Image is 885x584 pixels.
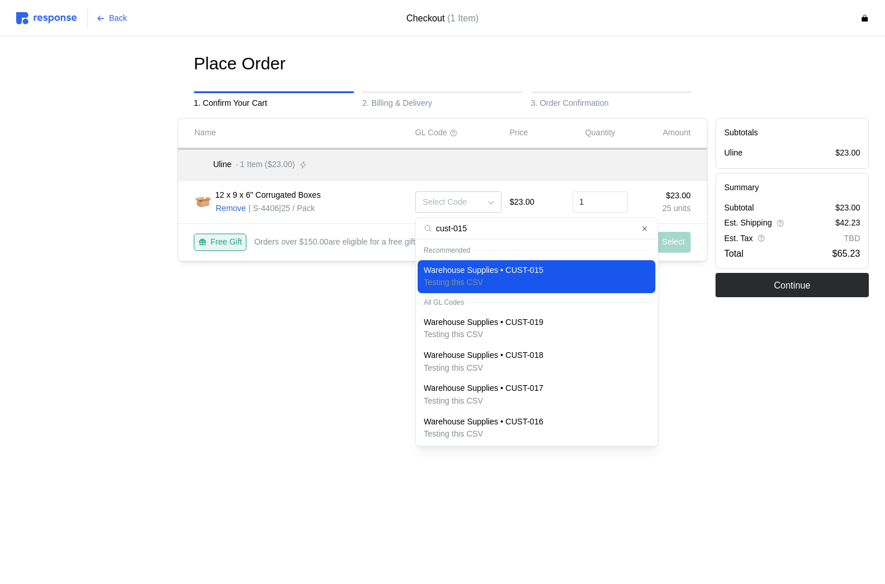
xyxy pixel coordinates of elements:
input: Search [416,218,656,239]
button: Select Code [415,191,502,213]
h4: Checkout [406,11,478,25]
div: All GL Codes [418,293,655,312]
p: $23.00 [835,202,860,215]
span: Select Code [423,197,467,206]
p: Free Gift [211,236,242,249]
p: Name [194,127,216,139]
p: Testing this CSV [424,395,544,408]
p: Warehouse Supplies • CUST-017 [424,382,544,395]
p: Amount [663,127,691,139]
p: $65.23 [832,246,860,261]
p: 12 x 9 x 6" Corrugated Boxes [215,189,320,202]
p: Remove [216,202,246,215]
p: Est. Shipping [724,217,772,230]
p: Warehouse Supplies • CUST-018 [424,349,544,362]
button: Continue [716,273,869,297]
p: Uline [724,147,743,160]
div: Recommended [418,241,655,260]
input: Qty [580,192,621,213]
p: Price [510,127,528,139]
p: 3. Order Confirmation [531,97,691,110]
img: S-4406 [194,194,211,210]
p: 1. Confirm Your Cart [194,97,354,110]
p: TBD [844,232,860,245]
span: (1 Item) [447,13,478,23]
p: $23.00 [835,147,860,160]
p: Est. Tax [724,232,753,245]
p: Quantity [585,127,615,139]
p: $23.00 [636,190,691,202]
p: Total [724,246,743,261]
img: svg%3e [16,12,77,24]
p: Warehouse Supplies • CUST-016 [424,416,544,428]
button: Back [90,8,134,29]
p: Warehouse Supplies • CUST-019 [424,316,544,329]
p: Subtotal [724,202,754,215]
p: 25 units [636,202,691,215]
p: GL Code [415,127,448,139]
h1: Place Order [194,53,286,75]
p: · 1 Item ($23.00) [235,158,295,171]
h5: Subtotals [724,127,860,139]
p: $42.23 [835,217,860,230]
p: Orders over are eligible for a free gift. [254,236,418,249]
button: Clear value [639,223,650,234]
p: Testing this CSV [424,276,544,289]
span: | 25 / Pack [279,204,315,213]
p: Testing this CSV [424,328,544,341]
p: Uline [213,158,231,171]
button: Remove [215,202,246,216]
p: Testing this CSV [424,428,544,441]
h5: Summary [724,182,860,194]
p: Warehouse Supplies • CUST-015 [424,264,544,277]
b: $150.00 [299,237,329,246]
p: 2. Billing & Delivery [362,97,522,110]
p: Testing this CSV [424,362,544,375]
p: Continue [774,278,810,293]
span: | S-4406 [249,204,279,213]
p: Back [109,12,127,25]
p: $23.00 [510,196,565,209]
